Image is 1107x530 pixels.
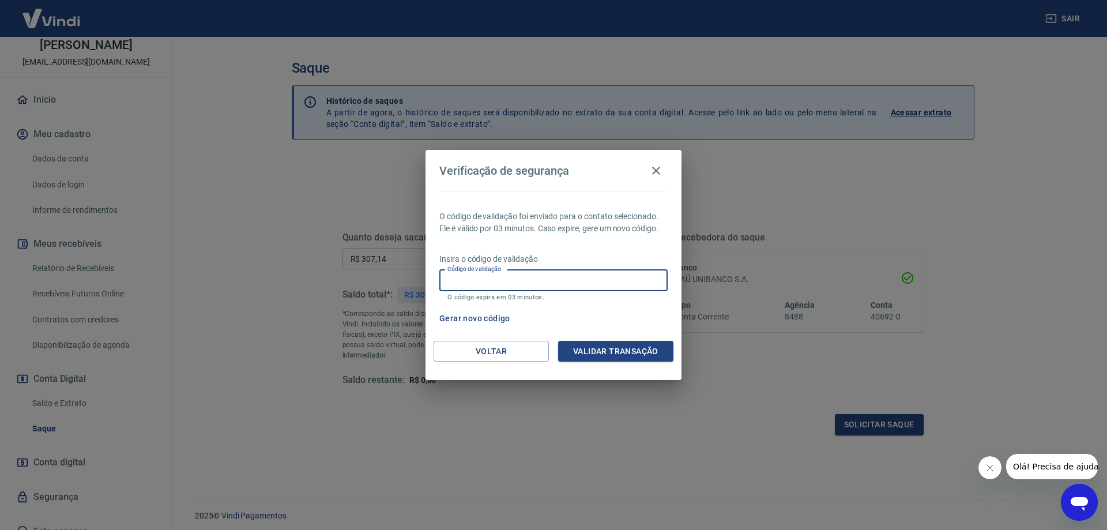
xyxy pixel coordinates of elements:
p: Insira o código de validação [439,253,668,265]
h4: Verificação de segurança [439,164,569,178]
label: Código de validação [447,265,501,273]
button: Gerar novo código [435,308,515,329]
iframe: Botão para abrir a janela de mensagens [1061,484,1098,521]
span: Olá! Precisa de ajuda? [7,8,97,17]
button: Voltar [434,341,549,362]
iframe: Mensagem da empresa [1006,454,1098,479]
p: O código de validação foi enviado para o contato selecionado. Ele é válido por 03 minutos. Caso e... [439,211,668,235]
iframe: Fechar mensagem [978,456,1001,479]
p: O código expira em 03 minutos. [447,294,660,301]
button: Validar transação [558,341,673,362]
